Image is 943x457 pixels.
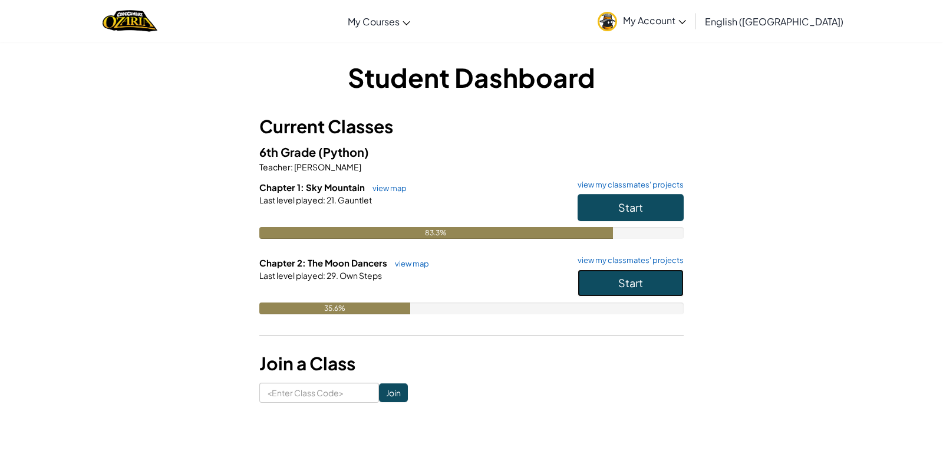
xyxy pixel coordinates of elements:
span: [PERSON_NAME] [293,162,361,172]
span: : [323,270,325,281]
span: Gauntlet [337,195,372,205]
h3: Join a Class [259,350,684,377]
span: My Account [623,14,686,27]
span: : [291,162,293,172]
img: Home [103,9,157,33]
div: 35.6% [259,303,410,314]
img: avatar [598,12,617,31]
a: view my classmates' projects [572,257,684,264]
span: Chapter 1: Sky Mountain [259,182,367,193]
div: 83.3% [259,227,613,239]
span: 6th Grade [259,144,318,159]
a: My Courses [342,5,416,37]
span: Last level played [259,270,323,281]
button: Start [578,194,684,221]
input: Join [379,383,408,402]
span: Start [618,200,643,214]
h1: Student Dashboard [259,59,684,96]
span: Own Steps [338,270,382,281]
button: Start [578,269,684,297]
span: 21. [325,195,337,205]
span: 29. [325,270,338,281]
h3: Current Classes [259,113,684,140]
span: : [323,195,325,205]
span: Start [618,276,643,290]
span: (Python) [318,144,369,159]
span: Chapter 2: The Moon Dancers [259,257,389,268]
a: view my classmates' projects [572,181,684,189]
a: view map [389,259,429,268]
input: <Enter Class Code> [259,383,379,403]
span: My Courses [348,15,400,28]
a: My Account [592,2,692,40]
a: Ozaria by CodeCombat logo [103,9,157,33]
a: view map [367,183,407,193]
span: English ([GEOGRAPHIC_DATA]) [705,15,843,28]
span: Teacher [259,162,291,172]
a: English ([GEOGRAPHIC_DATA]) [699,5,849,37]
span: Last level played [259,195,323,205]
